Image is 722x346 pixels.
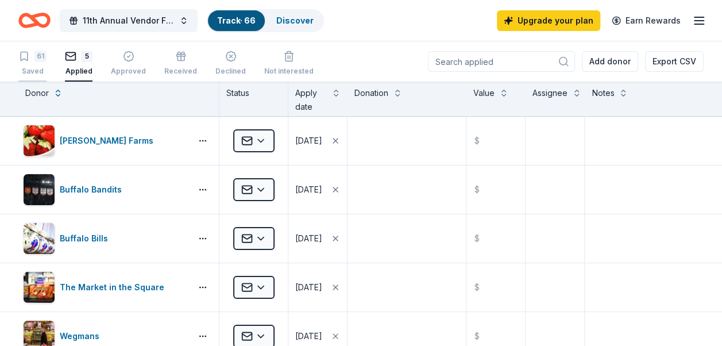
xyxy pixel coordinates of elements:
[81,51,92,62] div: 5
[164,46,197,82] button: Received
[25,86,49,100] div: Donor
[497,10,600,31] a: Upgrade your plan
[83,14,175,28] span: 11th Annual Vendor Fair and Basket Raffle
[111,46,146,82] button: Approved
[582,51,638,72] button: Add donor
[60,232,113,245] div: Buffalo Bills
[111,67,146,76] div: Approved
[207,9,324,32] button: Track· 66Discover
[60,9,198,32] button: 11th Annual Vendor Fair and Basket Raffle
[60,183,126,197] div: Buffalo Bandits
[295,232,322,245] div: [DATE]
[605,10,688,31] a: Earn Rewards
[60,280,169,294] div: The Market in the Square
[219,82,288,116] div: Status
[18,46,47,82] button: 61Saved
[164,67,197,76] div: Received
[60,329,104,343] div: Wegmans
[65,67,92,76] div: Applied
[24,174,55,205] img: Image for Buffalo Bandits
[295,329,322,343] div: [DATE]
[60,134,158,148] div: [PERSON_NAME] Farms
[24,125,55,156] img: Image for Becker Farms
[23,222,187,255] button: Image for Buffalo BillsBuffalo Bills
[215,67,246,76] div: Declined
[592,86,614,100] div: Notes
[288,263,347,312] button: [DATE]
[264,67,314,76] div: Not interested
[428,51,575,72] input: Search applied
[354,86,388,100] div: Donation
[288,117,347,165] button: [DATE]
[532,86,567,100] div: Assignee
[23,125,187,157] button: Image for Becker Farms[PERSON_NAME] Farms
[24,272,55,303] img: Image for The Market in the Square
[264,46,314,82] button: Not interested
[288,214,347,263] button: [DATE]
[23,271,187,303] button: Image for The Market in the SquareThe Market in the Square
[295,183,322,197] div: [DATE]
[295,86,327,114] div: Apply date
[645,51,704,72] button: Export CSV
[34,51,47,62] div: 61
[473,86,495,100] div: Value
[295,134,322,148] div: [DATE]
[276,16,314,25] a: Discover
[24,223,55,254] img: Image for Buffalo Bills
[23,174,187,206] button: Image for Buffalo BanditsBuffalo Bandits
[18,67,47,76] div: Saved
[18,7,51,34] a: Home
[295,280,322,294] div: [DATE]
[288,166,347,214] button: [DATE]
[65,46,92,82] button: 5Applied
[217,16,256,25] a: Track· 66
[215,46,246,82] button: Declined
